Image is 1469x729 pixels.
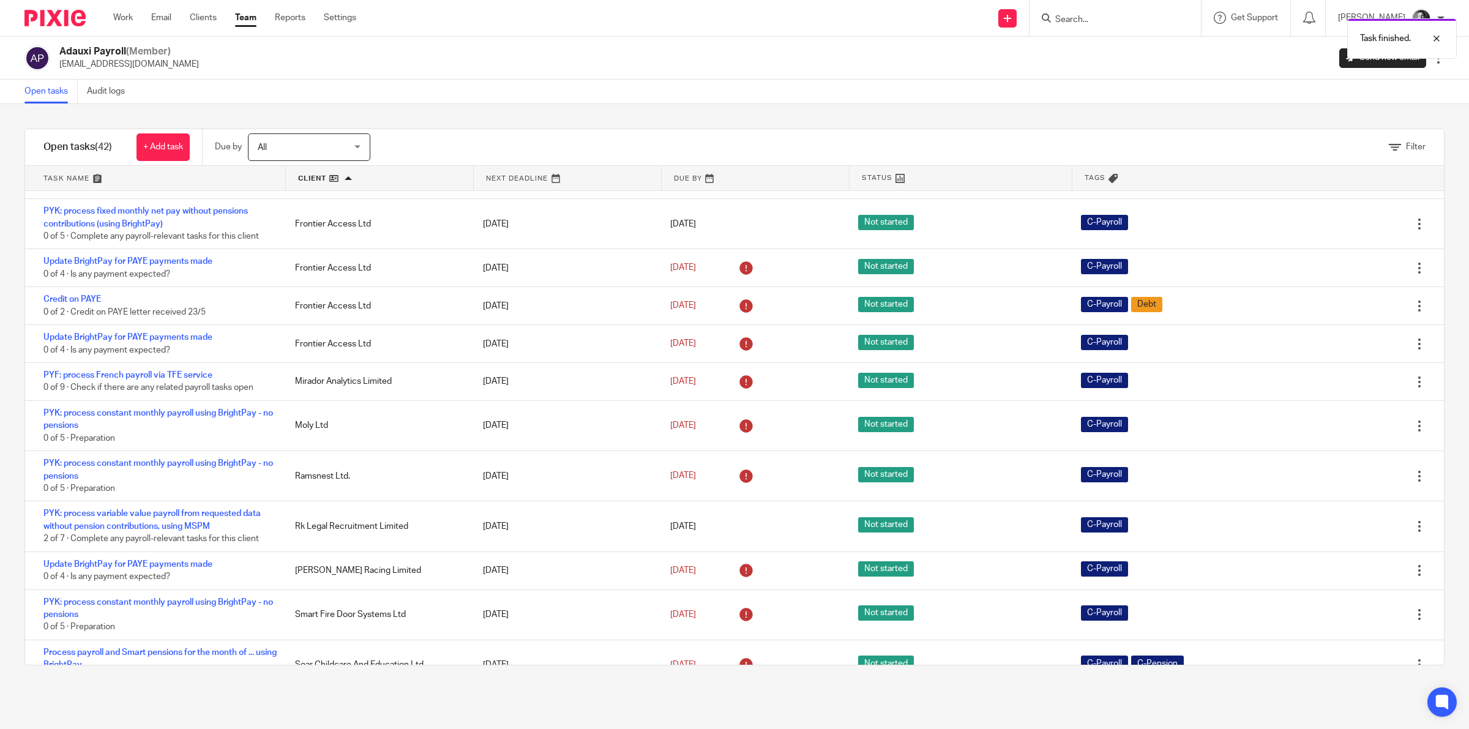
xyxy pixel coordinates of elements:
a: PYK: process fixed monthly net pay without pensions contributions (using BrightPay) [43,207,248,228]
span: Status [862,173,892,183]
div: Frontier Access Ltd [283,256,471,280]
a: PYK: process constant monthly payroll using BrightPay - no pensions [43,409,273,430]
span: C-Payroll [1081,417,1128,432]
span: C-Payroll [1081,605,1128,621]
span: 0 of 4 · Is any payment expected? [43,572,170,581]
a: Reports [275,12,305,24]
span: C-Payroll [1081,467,1128,482]
span: Tags [1085,173,1105,183]
h1: Open tasks [43,141,112,154]
div: Frontier Access Ltd [283,212,471,236]
span: (Member) [126,47,171,56]
p: [EMAIL_ADDRESS][DOMAIN_NAME] [59,58,199,70]
img: DSC_9061-3.jpg [1411,9,1431,28]
a: PYK: process constant monthly payroll using BrightPay - no pensions [43,598,273,619]
div: Frontier Access Ltd [283,294,471,318]
span: [DATE] [670,302,696,310]
span: Not started [858,517,914,533]
a: Update BrightPay for PAYE payments made [43,560,212,569]
span: 0 of 5 · Preparation [43,484,115,493]
div: [DATE] [471,464,659,488]
a: PYF: process French payroll via TFE service [43,371,212,379]
span: C-Pension [1131,656,1184,671]
div: [DATE] [471,413,659,438]
div: Mirador Analytics Limited [283,369,471,394]
span: (42) [95,142,112,152]
span: Debt [1131,297,1162,312]
a: PYK: process variable value payroll from requested data without pension contributions, using MSPM [43,509,261,530]
span: Not started [858,605,914,621]
span: C-Payroll [1081,373,1128,388]
span: Not started [858,417,914,432]
div: Smart Fire Door Systems Ltd [283,602,471,627]
span: 0 of 2 · Credit on PAYE letter received 23/5 [43,308,206,316]
a: Settings [324,12,356,24]
span: 0 of 5 · Preparation [43,434,115,443]
div: Ramsnest Ltd. [283,464,471,488]
div: [DATE] [471,652,659,677]
span: C-Payroll [1081,335,1128,350]
a: Credit on PAYE [43,295,101,304]
span: Not started [858,561,914,577]
img: svg%3E [24,45,50,71]
span: [DATE] [670,522,696,531]
a: PYK: process constant monthly payroll using BrightPay - no pensions [43,459,273,480]
div: [DATE] [471,332,659,356]
div: [DATE] [471,256,659,280]
span: [DATE] [670,566,696,575]
div: [DATE] [471,602,659,627]
img: Pixie [24,10,86,26]
a: Open tasks [24,80,78,103]
span: 0 of 9 · Check if there are any related payroll tasks open [43,384,253,392]
span: C-Payroll [1081,297,1128,312]
div: Moly Ltd [283,413,471,438]
a: Work [113,12,133,24]
span: [DATE] [670,264,696,272]
a: Email [151,12,171,24]
span: Not started [858,215,914,230]
span: C-Payroll [1081,517,1128,533]
span: Not started [858,335,914,350]
p: Due by [215,141,242,153]
div: Rk Legal Recruitment Limited [283,514,471,539]
span: 0 of 4 · Is any payment expected? [43,346,170,354]
span: 0 of 5 · Preparation [43,622,115,631]
span: [DATE] [670,610,696,619]
div: [PERSON_NAME] Racing Limited [283,558,471,583]
div: [DATE] [471,514,659,539]
span: 0 of 4 · Is any payment expected? [43,270,170,279]
span: Not started [858,656,914,671]
span: C-Payroll [1081,656,1128,671]
span: [DATE] [670,660,696,669]
div: [DATE] [471,212,659,236]
span: Not started [858,373,914,388]
a: Update BrightPay for PAYE payments made [43,333,212,342]
span: All [258,143,267,152]
span: [DATE] [670,340,696,348]
a: Update BrightPay for PAYE payments made [43,257,212,266]
span: [DATE] [670,220,696,228]
p: Task finished. [1360,32,1411,45]
span: Not started [858,297,914,312]
span: [DATE] [670,421,696,430]
span: [DATE] [670,472,696,480]
a: Clients [190,12,217,24]
h2: Adauxi Payroll [59,45,199,58]
div: [DATE] [471,558,659,583]
div: [DATE] [471,294,659,318]
span: Not started [858,259,914,274]
div: Soar Childcare And Education Ltd [283,652,471,677]
span: Filter [1406,143,1426,151]
div: [DATE] [471,369,659,394]
span: [DATE] [670,377,696,386]
span: 0 of 5 · Complete any payroll-relevant tasks for this client [43,232,259,241]
span: C-Payroll [1081,215,1128,230]
div: Frontier Access Ltd [283,332,471,356]
span: Not started [858,467,914,482]
a: Audit logs [87,80,134,103]
a: Process payroll and Smart pensions for the month of ... using BrightPay [43,648,277,669]
a: + Add task [136,133,190,161]
a: Team [235,12,256,24]
span: 2 of 7 · Complete any payroll-relevant tasks for this client [43,534,259,543]
span: C-Payroll [1081,259,1128,274]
